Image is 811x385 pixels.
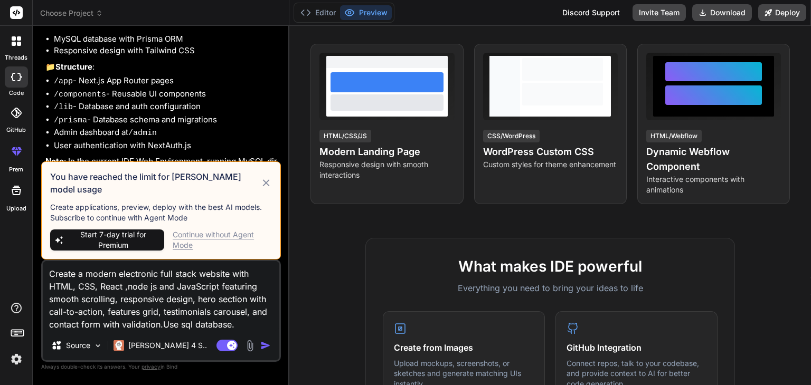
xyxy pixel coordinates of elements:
[142,363,161,370] span: privacy
[6,126,26,134] label: GitHub
[67,229,160,251] span: Start 7-day trial for Premium
[54,77,73,86] code: /app
[340,5,392,20] button: Preview
[128,340,207,351] p: [PERSON_NAME] 4 S..
[93,341,102,350] img: Pick Models
[319,159,454,180] p: Responsive design with smooth interactions
[633,4,686,21] button: Invite Team
[54,116,87,125] code: /prisma
[54,101,279,114] li: - Database and auth configuration
[50,202,272,223] p: Create applications, preview, deploy with the best AI models. Subscribe to continue with Agent Mode
[45,61,279,73] p: 📁 :
[692,4,752,21] button: Download
[483,130,540,142] div: CSS/WordPress
[5,53,27,62] label: threads
[556,4,626,21] div: Discord Support
[7,350,25,368] img: settings
[483,159,618,170] p: Custom styles for theme enhancement
[383,282,718,294] p: Everything you need to bring your ideas to life
[114,340,124,351] img: Claude 4 Sonnet
[567,341,706,354] h4: GitHub Integration
[260,340,271,351] img: icon
[646,174,781,195] p: Interactive components with animations
[54,45,279,57] li: Responsive design with Tailwind CSS
[40,8,103,18] span: Choose Project
[6,204,26,213] label: Upload
[646,130,702,142] div: HTML/Webflow
[50,229,164,251] button: Start 7-day trial for Premium
[54,75,279,88] li: - Next.js App Router pages
[173,229,272,251] div: Continue without Agent Mode
[296,5,340,20] button: Editor
[45,156,64,166] strong: Note
[9,165,23,174] label: prem
[41,362,281,372] p: Always double-check its answers. Your in Bind
[9,89,24,98] label: code
[55,62,92,72] strong: Structure
[54,88,279,101] li: - Reusable UI components
[319,130,371,142] div: HTML/CSS/JS
[54,140,279,152] li: User authentication with NextAuth.js
[646,145,781,174] h4: Dynamic Webflow Component
[54,127,279,140] li: Admin dashboard at
[66,340,90,351] p: Source
[54,33,279,45] li: MySQL database with Prisma ORM
[54,114,279,127] li: - Database schema and migrations
[319,145,454,159] h4: Modern Landing Page
[394,341,534,354] h4: Create from Images
[483,145,618,159] h4: WordPress Custom CSS
[128,129,157,138] code: /admin
[43,261,279,331] textarea: Create a modern electronic full stack website with HTML, CSS, React ,node js and JavaScript featu...
[50,170,260,196] h3: You have reached the limit for [PERSON_NAME] model usage
[244,340,256,352] img: attachment
[383,255,718,277] h2: What makes IDE powerful
[758,4,806,21] button: Deploy
[54,90,106,99] code: /components
[54,103,73,112] code: /lib
[45,156,279,215] p: : In the current IDE Web Environment, running MySQL directly isn't supported because it requires ...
